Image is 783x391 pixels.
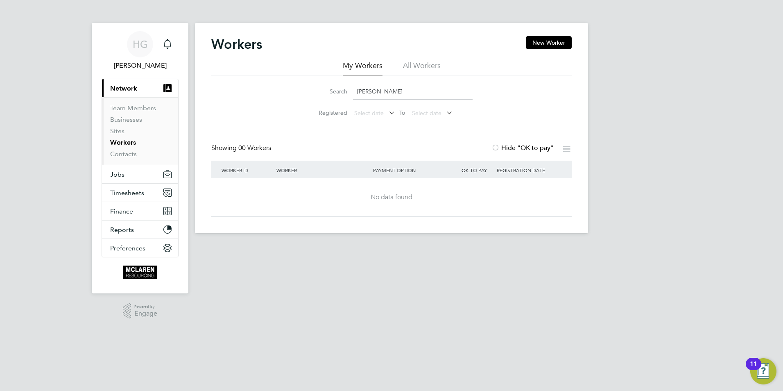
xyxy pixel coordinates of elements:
div: Showing [211,144,273,152]
span: 00 Workers [238,144,271,152]
span: To [397,107,407,118]
div: No data found [220,193,563,202]
label: Hide "OK to pay" [491,144,554,152]
button: Network [102,79,178,97]
input: Name, email or phone number [353,84,473,100]
span: Harry Gelb [102,61,179,70]
div: 11 [750,364,757,375]
li: My Workers [343,61,382,75]
span: Reports [110,226,134,234]
div: Worker [274,161,371,180]
button: Reports [102,221,178,239]
img: mclaren-logo-retina.png [123,266,156,279]
a: Workers [110,139,136,146]
h2: Workers [211,36,262,52]
a: Go to home page [102,266,179,279]
a: Businesses [110,116,142,123]
button: Finance [102,202,178,220]
a: Contacts [110,150,137,158]
div: OK to pay [453,161,495,180]
button: Preferences [102,239,178,257]
nav: Main navigation [92,23,188,293]
span: Jobs [110,170,124,178]
span: Preferences [110,244,145,252]
span: Finance [110,207,133,215]
span: Powered by [134,303,157,310]
span: Engage [134,310,157,317]
a: Team Members [110,104,156,112]
button: Timesheets [102,184,178,202]
span: Timesheets [110,189,144,197]
a: Sites [110,127,124,135]
button: Open Resource Center, 11 new notifications [750,358,776,384]
div: Network [102,97,178,165]
div: Registration Date [495,161,563,180]
span: Network [110,84,137,92]
label: Search [310,88,347,95]
span: Select date [354,109,384,117]
li: All Workers [403,61,441,75]
div: Worker ID [220,161,274,180]
span: HG [133,39,148,50]
div: Payment Option [371,161,454,180]
button: New Worker [526,36,572,49]
a: HG[PERSON_NAME] [102,31,179,70]
a: Powered byEngage [123,303,158,319]
button: Jobs [102,165,178,183]
span: Select date [412,109,441,117]
label: Registered [310,109,347,116]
